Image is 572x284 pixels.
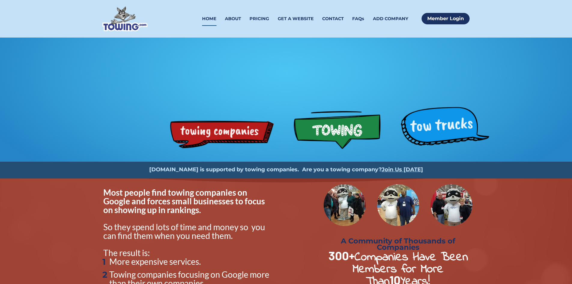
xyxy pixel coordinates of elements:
[278,12,314,26] a: GET A WEBSITE
[328,248,355,263] strong: 300+
[373,12,408,26] a: ADD COMPANY
[352,12,364,26] a: FAQs
[109,256,201,267] span: More expensive services.
[202,12,216,26] a: HOME
[355,249,468,266] strong: Companies Have Been
[103,222,267,241] span: So they spend lots of time and money so you can find them when you need them.
[149,166,382,173] strong: [DOMAIN_NAME] is supported by towing companies. Are you a towing company?
[422,13,470,24] a: Member Login
[322,12,344,26] a: CONTACT
[225,12,241,26] a: ABOUT
[250,12,269,26] a: PRICING
[102,6,147,31] img: Towing.com Logo
[382,166,423,173] a: Join Us [DATE]
[103,248,150,258] span: The result is:
[341,237,457,252] strong: A Community of Thousands of Companies
[103,187,266,215] span: Most people find towing companies on Google and forces small businesses to focus on showing up in...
